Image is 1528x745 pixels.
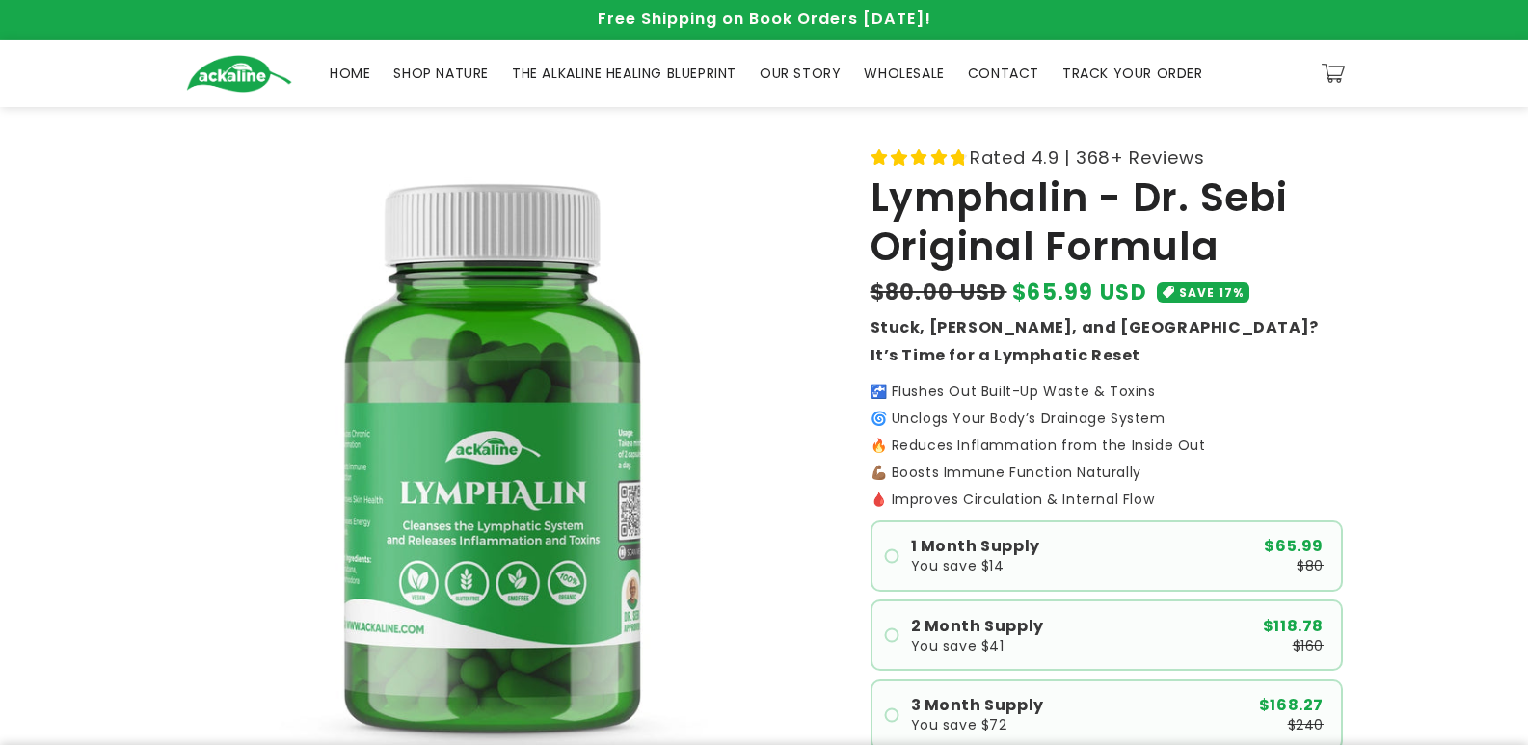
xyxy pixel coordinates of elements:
[911,619,1044,634] span: 2 Month Supply
[1259,698,1324,713] span: $168.27
[512,65,737,82] span: THE ALKALINE HEALING BLUEPRINT
[1264,539,1324,554] span: $65.99
[871,173,1343,271] h1: Lymphalin - Dr. Sebi Original Formula
[330,65,370,82] span: HOME
[318,53,382,93] a: HOME
[968,65,1039,82] span: CONTACT
[393,65,489,82] span: SHOP NATURE
[598,8,931,30] span: Free Shipping on Book Orders [DATE]!
[1051,53,1215,93] a: TRACK YOUR ORDER
[956,53,1051,93] a: CONTACT
[1293,639,1324,652] span: $160
[911,698,1044,713] span: 3 Month Supply
[911,539,1040,554] span: 1 Month Supply
[1012,277,1147,308] span: $65.99 USD
[500,53,748,93] a: THE ALKALINE HEALING BLUEPRINT
[382,53,500,93] a: SHOP NATURE
[852,53,955,93] a: WHOLESALE
[864,65,944,82] span: WHOLESALE
[1179,282,1244,303] span: SAVE 17%
[871,492,1343,506] p: 🩸 Improves Circulation & Internal Flow
[760,65,841,82] span: OUR STORY
[970,142,1204,173] span: Rated 4.9 | 368+ Reviews
[911,639,1005,652] span: You save $41
[871,277,1007,308] s: $80.00 USD
[1062,65,1203,82] span: TRACK YOUR ORDER
[186,55,292,93] img: Ackaline
[911,718,1007,732] span: You save $72
[1263,619,1324,634] span: $118.78
[1288,718,1324,732] span: $240
[871,385,1343,479] p: 🚰 Flushes Out Built-Up Waste & Toxins 🌀 Unclogs Your Body’s Drainage System 🔥 Reduces Inflammatio...
[748,53,852,93] a: OUR STORY
[871,316,1319,366] strong: Stuck, [PERSON_NAME], and [GEOGRAPHIC_DATA]? It’s Time for a Lymphatic Reset
[911,559,1005,572] span: You save $14
[1297,559,1324,572] span: $80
